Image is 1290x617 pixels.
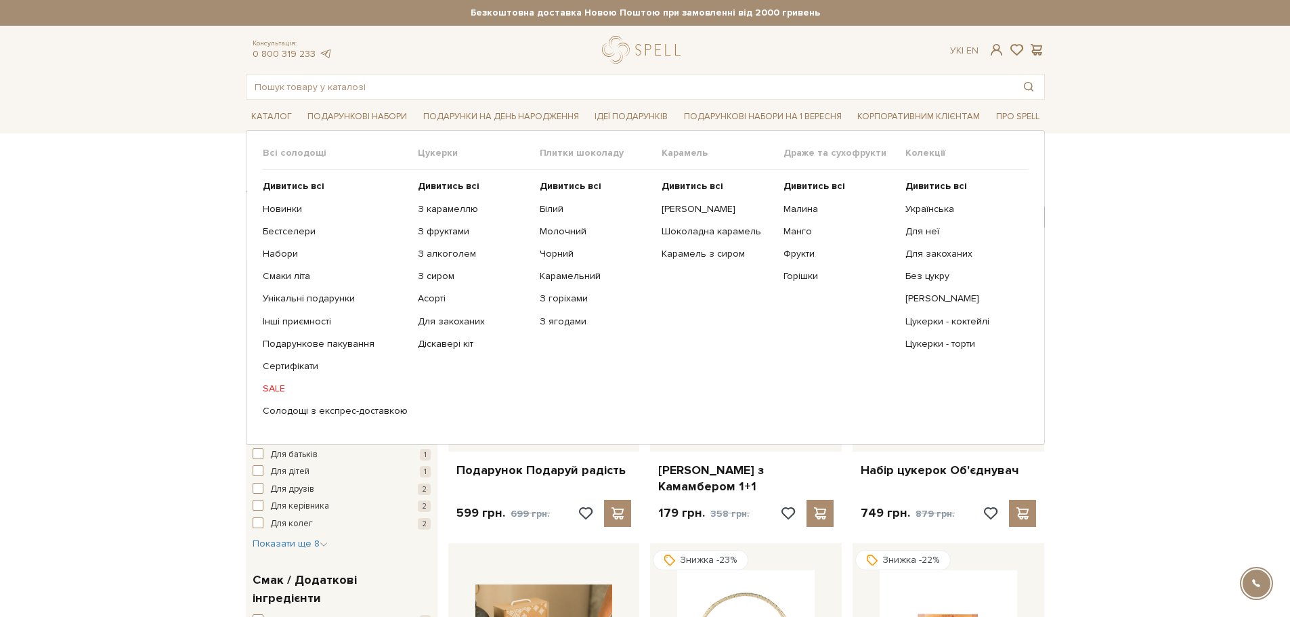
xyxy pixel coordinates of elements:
[302,106,412,127] a: Подарункові набори
[418,316,530,328] a: Для закоханих
[855,550,951,570] div: Знижка -22%
[905,293,1017,305] a: [PERSON_NAME]
[783,203,895,215] a: Малина
[662,248,773,260] a: Карамель з сиром
[783,180,895,192] a: Дивитись всі
[263,360,408,373] a: Сертифікати
[418,501,431,512] span: 2
[662,203,773,215] a: [PERSON_NAME]
[253,517,431,531] button: Для колег 2
[991,106,1045,127] a: Про Spell
[253,465,431,479] button: Для дітей 1
[253,483,431,496] button: Для друзів 2
[246,75,1013,99] input: Пошук товару у каталозі
[418,226,530,238] a: З фруктами
[263,383,408,395] a: SALE
[418,248,530,260] a: З алкоголем
[540,180,651,192] a: Дивитись всі
[420,449,431,461] span: 1
[905,316,1017,328] a: Цукерки - коктейлі
[263,293,408,305] a: Унікальні подарунки
[418,180,530,192] a: Дивитись всі
[710,508,750,519] span: 358 грн.
[246,7,1045,19] strong: Безкоштовна доставка Новою Поштою при замовленні від 2000 гривень
[916,508,955,519] span: 879 грн.
[418,106,584,127] a: Подарунки на День народження
[456,505,550,522] p: 599 грн.
[270,448,318,462] span: Для батьків
[540,147,662,159] span: Плитки шоколаду
[418,518,431,530] span: 2
[783,270,895,282] a: Горішки
[540,248,651,260] a: Чорний
[679,105,847,128] a: Подарункові набори на 1 Вересня
[783,147,905,159] span: Драже та сухофрукти
[861,505,955,522] p: 749 грн.
[658,463,834,494] a: [PERSON_NAME] з Камамбером 1+1
[1013,75,1044,99] button: Пошук товару у каталозі
[905,226,1017,238] a: Для неї
[540,203,651,215] a: Білий
[420,466,431,477] span: 1
[602,36,687,64] a: logo
[263,180,408,192] a: Дивитись всі
[270,465,309,479] span: Для дітей
[418,203,530,215] a: З карамеллю
[418,338,530,350] a: Діскавері кіт
[246,106,297,127] a: Каталог
[253,448,431,462] button: Для батьків 1
[905,338,1017,350] a: Цукерки - торти
[253,48,316,60] a: 0 800 319 233
[540,293,651,305] a: З горіхами
[263,405,408,417] a: Солодощі з експрес-доставкою
[662,180,723,192] b: Дивитись всі
[253,571,427,608] span: Смак / Додаткові інгредієнти
[966,45,979,56] a: En
[905,180,967,192] b: Дивитись всі
[540,270,651,282] a: Карамельний
[263,248,408,260] a: Набори
[905,147,1027,159] span: Колекції
[270,500,329,513] span: Для керівника
[418,147,540,159] span: Цукерки
[905,270,1017,282] a: Без цукру
[418,180,479,192] b: Дивитись всі
[253,500,431,513] button: Для керівника 2
[253,39,332,48] span: Консультація:
[418,270,530,282] a: З сиром
[263,147,418,159] span: Всі солодощі
[950,45,979,57] div: Ук
[662,147,783,159] span: Карамель
[263,338,408,350] a: Подарункове пакування
[783,248,895,260] a: Фрукти
[418,484,431,495] span: 2
[263,316,408,328] a: Інші приємності
[456,463,632,478] a: Подарунок Подаруй радість
[253,538,328,549] span: Показати ще 8
[783,180,845,192] b: Дивитись всі
[263,180,324,192] b: Дивитись всі
[905,248,1017,260] a: Для закоханих
[861,463,1036,478] a: Набір цукерок Об'єднувач
[246,130,1045,444] div: Каталог
[511,508,550,519] span: 699 грн.
[418,293,530,305] a: Асорті
[783,226,895,238] a: Манго
[653,550,748,570] div: Знижка -23%
[253,537,328,551] button: Показати ще 8
[589,106,673,127] a: Ідеї подарунків
[540,180,601,192] b: Дивитись всі
[905,203,1017,215] a: Українська
[658,505,750,522] p: 179 грн.
[263,203,408,215] a: Новинки
[540,226,651,238] a: Молочний
[852,105,985,128] a: Корпоративним клієнтам
[662,226,773,238] a: Шоколадна карамель
[662,180,773,192] a: Дивитись всі
[905,180,1017,192] a: Дивитись всі
[263,226,408,238] a: Бестселери
[270,483,314,496] span: Для друзів
[319,48,332,60] a: telegram
[270,517,313,531] span: Для колег
[540,316,651,328] a: З ягодами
